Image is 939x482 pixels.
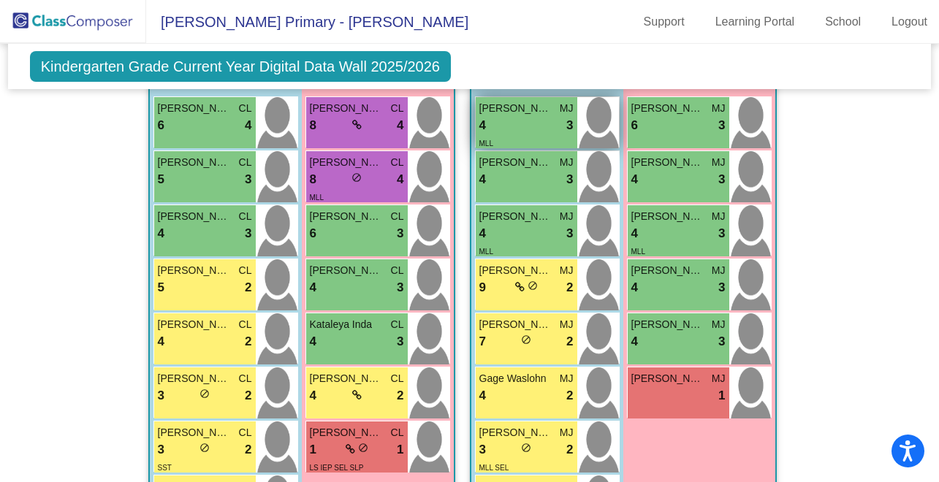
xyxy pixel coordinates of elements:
[479,317,552,332] span: [PERSON_NAME]
[631,116,638,135] span: 6
[631,371,704,386] span: [PERSON_NAME]
[560,317,574,332] span: MJ
[521,443,531,453] span: do_not_disturb_alt
[391,425,404,440] span: CL
[479,116,486,135] span: 4
[397,386,403,405] span: 2
[397,332,403,351] span: 3
[479,425,552,440] span: [PERSON_NAME]
[310,101,383,116] span: [PERSON_NAME]
[566,332,573,351] span: 2
[479,170,486,189] span: 4
[310,224,316,243] span: 6
[158,116,164,135] span: 6
[158,155,231,170] span: [PERSON_NAME] [PERSON_NAME]
[391,209,404,224] span: CL
[158,464,172,472] span: SST
[521,334,531,345] span: do_not_disturb_alt
[718,116,725,135] span: 3
[631,248,645,256] span: MLL
[631,170,638,189] span: 4
[560,371,574,386] span: MJ
[631,263,704,278] span: [PERSON_NAME]
[712,371,726,386] span: MJ
[245,170,251,189] span: 3
[718,386,725,405] span: 1
[479,440,486,459] span: 3
[479,139,493,148] span: MLL
[566,170,573,189] span: 3
[718,332,725,351] span: 3
[30,51,451,82] span: Kindergarten Grade Current Year Digital Data Wall 2025/2026
[310,209,383,224] span: [PERSON_NAME]
[310,425,383,440] span: [PERSON_NAME]
[528,280,538,291] span: do_not_disturb_alt
[718,278,725,297] span: 3
[479,332,486,351] span: 7
[310,317,383,332] span: Kataleya Inda
[631,224,638,243] span: 4
[560,263,574,278] span: MJ
[560,155,574,170] span: MJ
[631,209,704,224] span: [PERSON_NAME]
[712,155,726,170] span: MJ
[239,209,252,224] span: CL
[566,278,573,297] span: 2
[245,116,251,135] span: 4
[245,386,251,405] span: 2
[310,440,316,459] span: 1
[310,464,364,472] span: LS IEP SEL SLP
[479,278,486,297] span: 9
[880,10,939,34] a: Logout
[631,155,704,170] span: [PERSON_NAME]
[158,317,231,332] span: [PERSON_NAME]
[560,209,574,224] span: MJ
[239,425,252,440] span: CL
[479,155,552,170] span: [PERSON_NAME]
[245,278,251,297] span: 2
[631,101,704,116] span: [PERSON_NAME]
[310,263,383,278] span: [PERSON_NAME]
[199,389,210,399] span: do_not_disturb_alt
[704,10,807,34] a: Learning Portal
[631,332,638,351] span: 4
[712,101,726,116] span: MJ
[310,194,324,202] span: MLL
[479,101,552,116] span: [PERSON_NAME]
[566,386,573,405] span: 2
[158,278,164,297] span: 5
[239,371,252,386] span: CL
[560,101,574,116] span: MJ
[158,209,231,224] span: [PERSON_NAME]
[479,248,493,256] span: MLL
[351,172,362,183] span: do_not_disturb_alt
[239,317,252,332] span: CL
[479,263,552,278] span: [PERSON_NAME]
[245,332,251,351] span: 2
[158,101,231,116] span: [PERSON_NAME]
[158,425,231,440] span: [PERSON_NAME]
[158,224,164,243] span: 4
[310,278,316,297] span: 4
[391,317,404,332] span: CL
[245,440,251,459] span: 2
[310,386,316,405] span: 4
[239,263,252,278] span: CL
[712,263,726,278] span: MJ
[479,224,486,243] span: 4
[632,10,696,34] a: Support
[718,224,725,243] span: 3
[718,170,725,189] span: 3
[397,278,403,297] span: 3
[391,371,404,386] span: CL
[391,155,404,170] span: CL
[310,155,383,170] span: [PERSON_NAME]
[310,371,383,386] span: [PERSON_NAME]
[566,116,573,135] span: 3
[310,332,316,351] span: 4
[158,332,164,351] span: 4
[146,10,468,34] span: [PERSON_NAME] Primary - [PERSON_NAME]
[199,443,210,453] span: do_not_disturb_alt
[397,116,403,135] span: 4
[158,440,164,459] span: 3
